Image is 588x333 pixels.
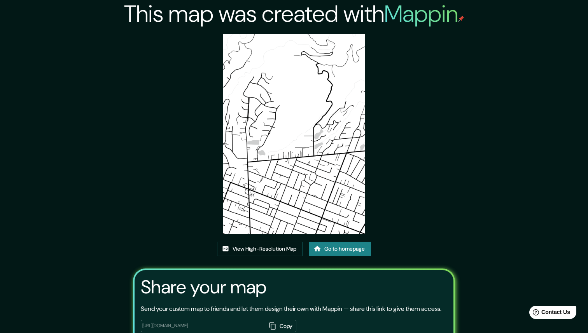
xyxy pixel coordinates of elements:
img: mappin-pin [458,16,464,22]
a: Go to homepage [309,242,371,256]
img: created-map [223,34,365,234]
button: Copy [266,320,296,333]
h3: Share your map [141,276,266,298]
iframe: Help widget launcher [519,303,579,324]
a: View High-Resolution Map [217,242,303,256]
p: Send your custom map to friends and let them design their own with Mappin — share this link to gi... [141,304,441,314]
